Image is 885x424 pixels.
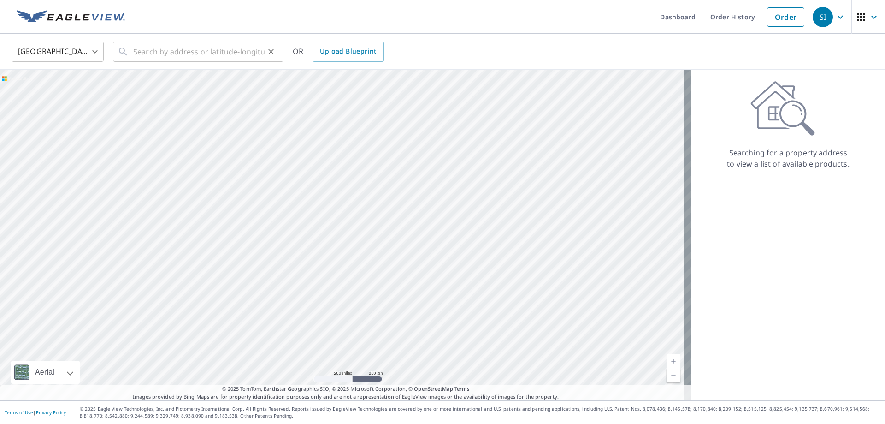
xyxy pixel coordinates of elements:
a: Privacy Policy [36,409,66,416]
a: Terms [454,385,470,392]
a: OpenStreetMap [414,385,453,392]
button: Clear [265,45,277,58]
div: Aerial [11,361,80,384]
a: Upload Blueprint [313,42,383,62]
p: Searching for a property address to view a list of available products. [726,147,850,169]
span: Upload Blueprint [320,46,376,57]
a: Current Level 5, Zoom In [667,354,680,368]
span: © 2025 TomTom, Earthstar Geographics SIO, © 2025 Microsoft Corporation, © [222,385,470,393]
div: OR [293,42,384,62]
div: SI [813,7,833,27]
p: © 2025 Eagle View Technologies, Inc. and Pictometry International Corp. All Rights Reserved. Repo... [80,406,880,419]
a: Current Level 5, Zoom Out [667,368,680,382]
div: [GEOGRAPHIC_DATA] [12,39,104,65]
input: Search by address or latitude-longitude [133,39,265,65]
div: Aerial [32,361,57,384]
a: Terms of Use [5,409,33,416]
p: | [5,410,66,415]
img: EV Logo [17,10,125,24]
a: Order [767,7,804,27]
